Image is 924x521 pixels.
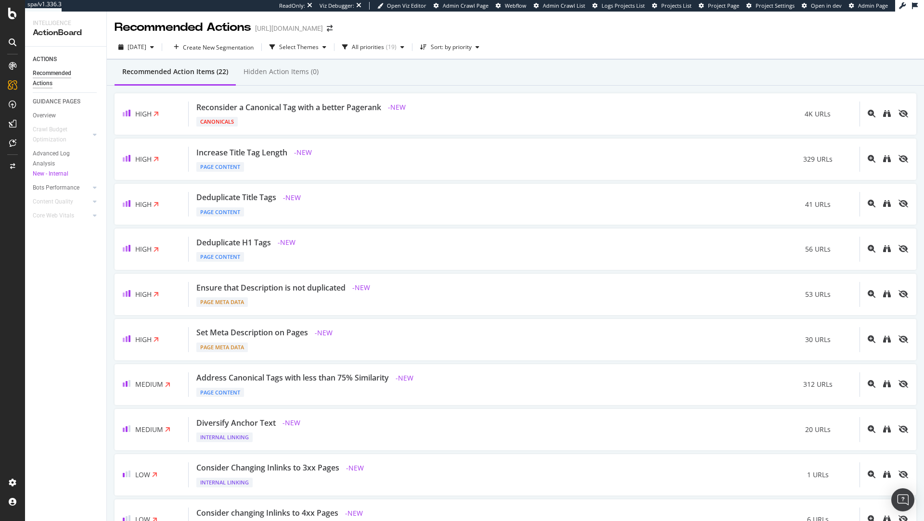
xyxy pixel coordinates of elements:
[858,2,888,9] span: Admin Page
[196,207,244,217] div: Page Content
[327,25,333,32] div: arrow-right-arrow-left
[33,111,56,121] div: Overview
[135,200,152,209] span: High
[756,2,795,9] span: Project Settings
[377,2,426,10] a: Open Viz Editor
[805,200,831,209] span: 41 URLs
[33,183,90,193] a: Bots Performance
[898,335,908,343] div: eye-slash
[883,335,891,343] div: binoculars
[385,102,409,113] span: - NEW
[166,39,257,55] button: Create New Segmentation
[280,192,304,203] span: - NEW
[135,425,163,434] span: Medium
[33,149,90,179] div: Advanced Log Analysis
[352,44,384,50] div: All priorities
[883,200,891,207] div: binoculars
[33,27,99,38] div: ActionBoard
[266,39,330,55] button: Select Themes
[883,200,891,208] a: binoculars
[883,426,891,434] a: binoculars
[386,44,397,50] div: ( 19 )
[883,290,891,298] div: binoculars
[898,245,908,253] div: eye-slash
[883,245,891,254] a: binoculars
[196,343,248,352] div: Page Meta Data
[393,372,416,384] span: - NEW
[868,200,875,207] div: magnifying-glass-plus
[122,67,228,76] div: Recommended Action Items (22)
[196,117,238,127] div: Canonicals
[33,54,100,64] a: ACTIONS
[196,462,339,473] div: Consider Changing Inlinks to 3xx Pages
[891,488,914,511] div: Open Intercom Messenger
[135,335,152,344] span: High
[746,2,795,10] a: Project Settings
[898,380,908,388] div: eye-slash
[255,24,323,33] div: [URL][DOMAIN_NAME]
[196,327,308,338] div: Set Meta Description on Pages
[443,2,488,9] span: Admin Crawl Page
[33,19,99,27] div: Intelligence
[244,67,319,76] div: Hidden Action Items (0)
[115,19,251,36] div: Recommended Actions
[33,197,73,207] div: Content Quality
[708,2,739,9] span: Project Page
[196,237,271,248] div: Deduplicate H1 Tags
[496,2,526,10] a: Webflow
[805,290,831,299] span: 53 URLs
[387,2,426,9] span: Open Viz Editor
[883,291,891,299] a: binoculars
[33,68,90,89] div: Recommended Actions
[883,380,891,388] div: binoculars
[868,110,875,117] div: magnifying-glass-plus
[135,154,152,164] span: High
[883,110,891,118] a: binoculars
[868,380,875,388] div: magnifying-glass-plus
[33,211,90,221] a: Core Web Vitals
[883,110,891,117] div: binoculars
[196,478,253,487] div: Internal Linking
[868,155,875,163] div: magnifying-glass-plus
[33,111,100,121] a: Overview
[196,192,276,203] div: Deduplicate Title Tags
[505,2,526,9] span: Webflow
[883,336,891,344] a: binoculars
[196,147,287,158] div: Increase Title Tag Length
[135,380,163,389] span: Medium
[275,237,298,248] span: - NEW
[431,44,472,50] div: Sort: by priority
[898,290,908,298] div: eye-slash
[699,2,739,10] a: Project Page
[33,97,80,107] div: GUIDANCE PAGES
[279,2,305,10] div: ReadOnly:
[33,197,90,207] a: Content Quality
[416,39,483,55] button: Sort: by priority
[883,155,891,164] a: binoculars
[33,97,100,107] a: GUIDANCE PAGES
[33,211,74,221] div: Core Web Vitals
[196,282,346,293] div: Ensure that Description is not duplicated
[343,462,367,474] span: - NEW
[803,154,833,164] span: 329 URLs
[883,471,891,479] a: binoculars
[33,149,100,179] a: Advanced Log AnalysisNew - Internal
[196,418,276,429] div: Diversify Anchor Text
[803,380,833,389] span: 312 URLs
[33,183,79,193] div: Bots Performance
[898,155,908,163] div: eye-slash
[802,2,842,10] a: Open in dev
[33,54,57,64] div: ACTIONS
[291,147,315,158] span: - NEW
[196,432,253,442] div: Internal Linking
[592,2,645,10] a: Logs Projects List
[196,102,381,113] div: Reconsider a Canonical Tag with a better Pagerank
[196,508,338,519] div: Consider changing Inlinks to 4xx Pages
[196,388,244,397] div: Page Content
[652,2,692,10] a: Projects List
[280,417,303,429] span: - NEW
[196,297,248,307] div: Page Meta Data
[434,2,488,10] a: Admin Crawl Page
[342,508,366,519] span: - NEW
[883,425,891,433] div: binoculars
